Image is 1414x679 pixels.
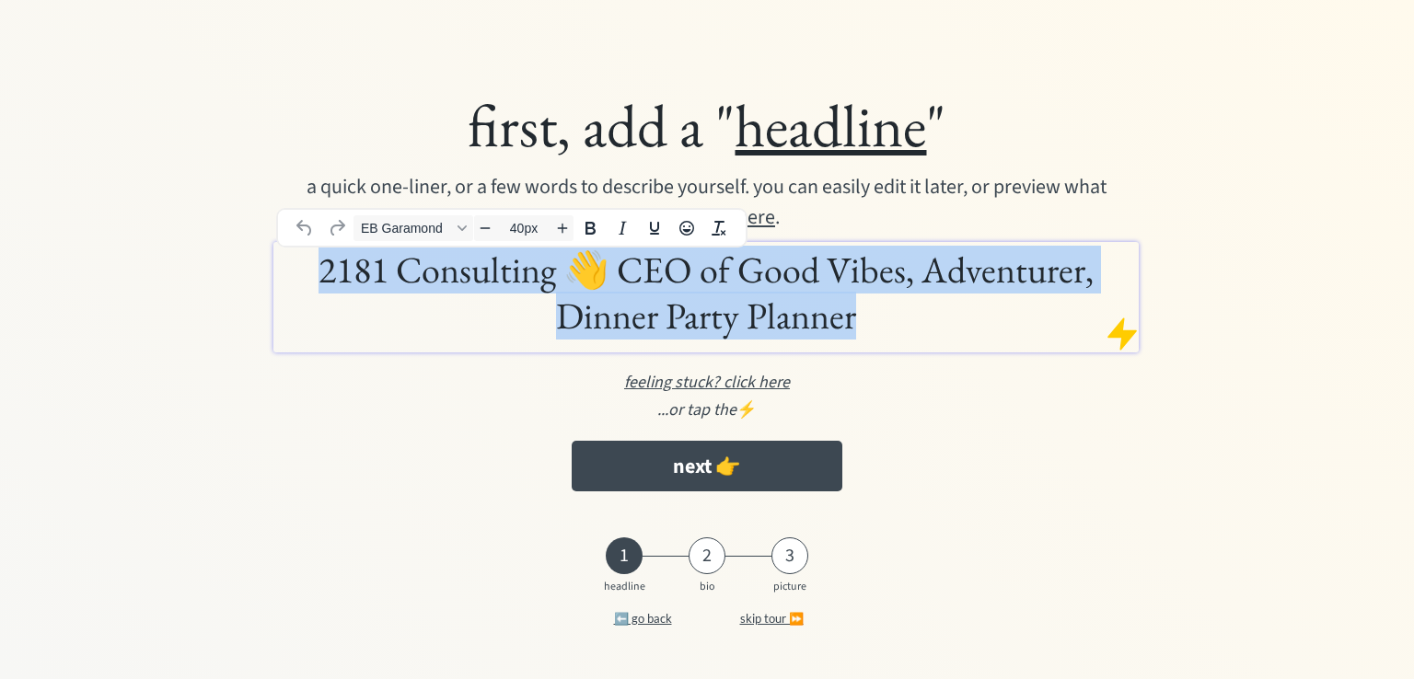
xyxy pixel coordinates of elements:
[551,215,574,241] button: Increase font size
[689,545,725,567] div: 2
[278,247,1133,339] h1: 2181 Consulting 👋 CEO of Good Vibes, Adventurer, Dinner Party Planner
[606,545,643,567] div: 1
[624,371,790,394] u: feeling stuck? click here
[321,215,353,241] button: Redo
[607,215,638,241] button: Italic
[572,441,842,491] button: next 👉
[601,581,647,593] div: headline
[474,215,496,241] button: Decrease font size
[574,215,606,241] button: Bold
[684,581,730,593] div: bio
[639,215,670,241] button: Underline
[712,600,831,637] button: skip tour ⏩
[736,202,775,232] u: here
[175,397,1240,422] div: ⚡️
[703,215,735,241] button: Clear formatting
[583,600,702,637] button: ⬅️ go back
[289,215,320,241] button: Undo
[175,88,1240,163] div: first, add a " "
[353,215,473,241] button: Font EB Garamond
[301,172,1114,233] div: a quick one-liner, or a few words to describe yourself. you can easily edit it later, or preview ...
[767,581,813,593] div: picture
[361,221,451,236] span: EB Garamond
[771,545,808,567] div: 3
[735,86,926,164] u: headline
[657,398,736,421] em: ...or tap the
[671,215,702,241] button: Emojis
